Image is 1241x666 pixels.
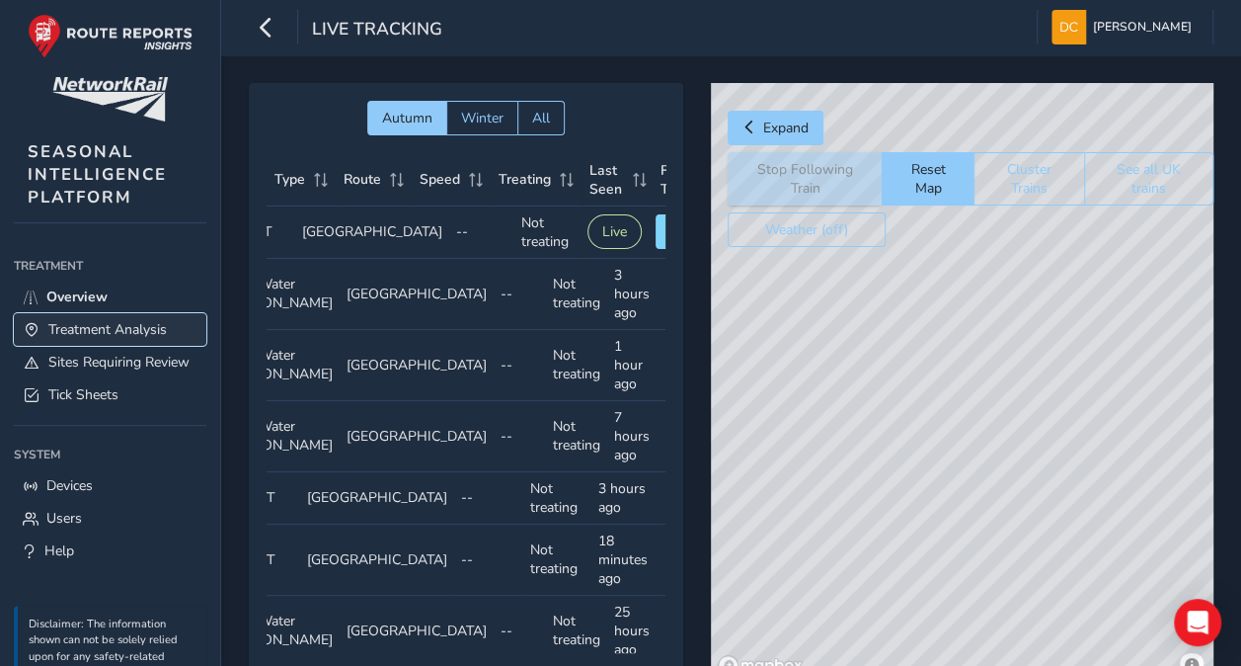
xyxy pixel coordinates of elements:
span: [PERSON_NAME] [1093,10,1192,44]
td: 18 minutes ago [591,525,659,596]
button: Autumn [367,101,446,135]
button: Reset Map [882,152,973,206]
td: -- [449,207,515,259]
span: Treating [499,170,551,189]
span: Route [344,170,381,189]
span: All [532,109,550,127]
td: -- [494,259,546,330]
button: Cluster Trains [973,152,1084,206]
div: System [14,440,206,469]
td: Not treating [514,207,581,259]
span: Autumn [382,109,432,127]
td: -- [494,330,546,401]
img: rr logo [28,14,193,58]
td: Not treating [546,259,607,330]
td: [GEOGRAPHIC_DATA] [340,401,494,472]
a: Treatment Analysis [14,313,206,346]
td: [GEOGRAPHIC_DATA] [340,259,494,330]
span: Sites Requiring Review [48,353,190,372]
td: MPV Water [PERSON_NAME] [216,259,340,330]
span: Overview [46,288,108,306]
span: Live Tracking [312,17,442,44]
button: Expand [728,111,823,145]
img: customer logo [52,77,168,122]
td: MPV Water [PERSON_NAME] [216,401,340,472]
td: RHTT [232,472,300,525]
div: Open Intercom Messenger [1174,599,1221,646]
span: Expand [763,119,809,137]
button: Winter [446,101,517,135]
td: 3 hours ago [591,472,659,525]
button: Live [587,214,642,249]
a: Devices [14,469,206,502]
td: RHTT [232,525,300,596]
a: Users [14,502,206,535]
span: Last Seen [589,161,626,199]
img: diamond-layout [1051,10,1086,44]
button: All [517,101,565,135]
button: [PERSON_NAME] [1051,10,1199,44]
span: Help [44,541,74,560]
span: Winter [461,109,504,127]
td: 3 hours ago [607,259,659,330]
span: Treatment Analysis [48,320,167,339]
td: [GEOGRAPHIC_DATA] [295,207,449,259]
span: SEASONAL INTELLIGENCE PLATFORM [28,140,167,208]
button: See all UK trains [1084,152,1213,206]
td: Not treating [546,330,607,401]
a: Tick Sheets [14,378,206,411]
td: Not treating [523,525,591,596]
span: Type [274,170,305,189]
a: Overview [14,281,206,313]
td: [GEOGRAPHIC_DATA] [340,330,494,401]
button: Follow [656,214,729,249]
a: Help [14,535,206,567]
td: 7 hours ago [607,401,659,472]
td: Not treating [546,401,607,472]
span: Tick Sheets [48,385,118,404]
td: [GEOGRAPHIC_DATA] [300,472,454,525]
td: [GEOGRAPHIC_DATA] [300,525,454,596]
td: MPV Water [PERSON_NAME] [216,330,340,401]
td: -- [494,401,546,472]
td: -- [454,525,522,596]
span: Users [46,509,82,528]
td: 1 hour ago [607,330,659,401]
span: Follow Train [660,161,708,199]
div: Treatment [14,251,206,281]
span: Devices [46,476,93,495]
button: Weather (off) [728,212,886,247]
td: Not treating [523,472,591,525]
td: -- [454,472,522,525]
span: Speed [420,170,460,189]
a: Sites Requiring Review [14,346,206,378]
